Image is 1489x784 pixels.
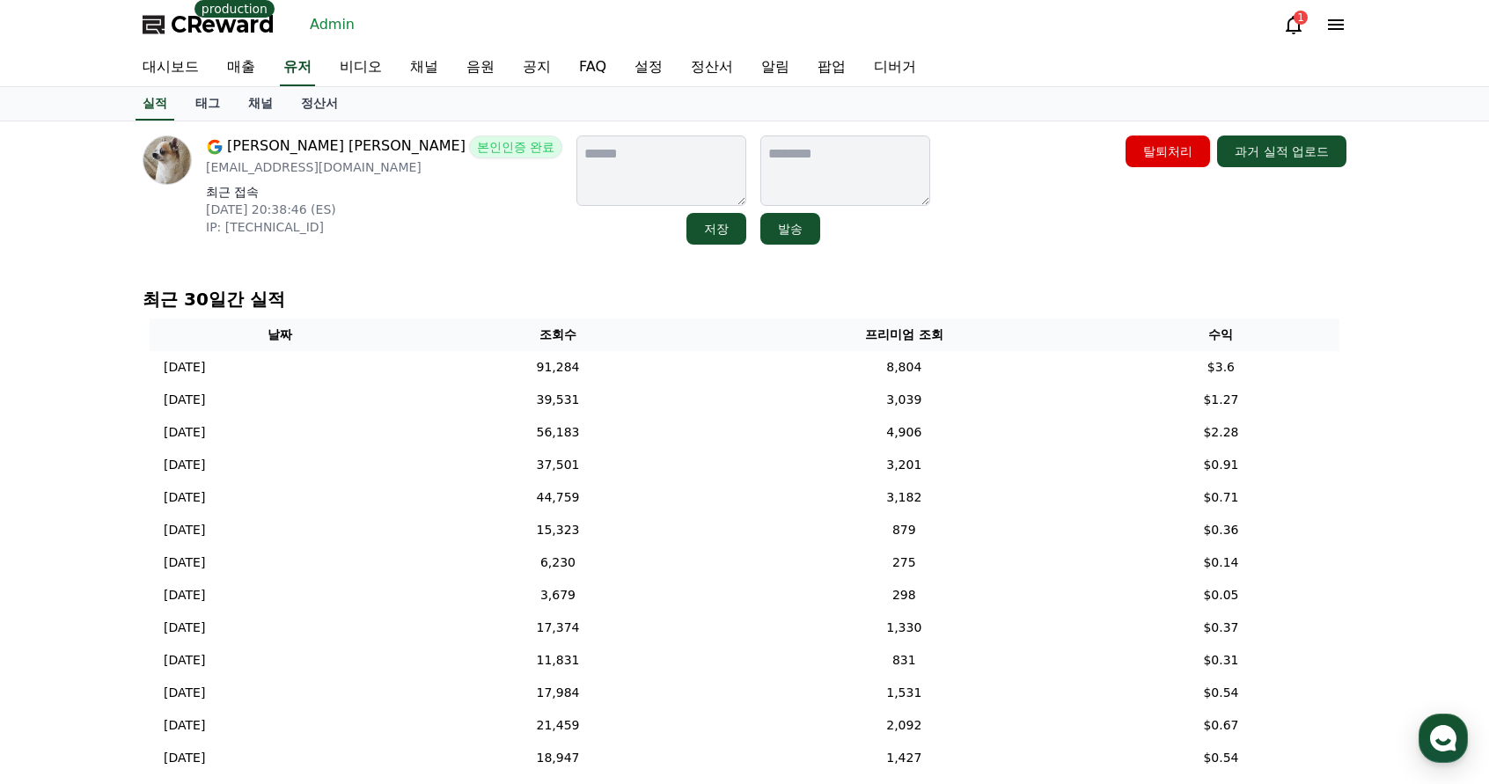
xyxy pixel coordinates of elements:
[164,684,205,702] p: [DATE]
[706,579,1103,612] td: 298
[280,49,315,86] a: 유저
[227,136,466,158] span: [PERSON_NAME] [PERSON_NAME]
[706,546,1103,579] td: 275
[410,742,706,774] td: 18,947
[1103,514,1339,546] td: $0.36
[206,158,562,176] p: [EMAIL_ADDRESS][DOMAIN_NAME]
[206,201,562,218] p: [DATE] 20:38:46 (ES)
[620,49,677,86] a: 설정
[677,49,747,86] a: 정산서
[469,136,562,158] span: 본인인증 완료
[706,449,1103,481] td: 3,201
[206,183,562,201] p: 최근 접속
[326,49,396,86] a: 비디오
[706,351,1103,384] td: 8,804
[164,391,205,409] p: [DATE]
[706,319,1103,351] th: 프리미엄 조회
[410,481,706,514] td: 44,759
[686,213,746,245] button: 저장
[164,423,205,442] p: [DATE]
[287,87,352,121] a: 정산서
[706,709,1103,742] td: 2,092
[1103,319,1339,351] th: 수익
[396,49,452,86] a: 채널
[706,677,1103,709] td: 1,531
[1103,612,1339,644] td: $0.37
[213,49,269,86] a: 매출
[706,612,1103,644] td: 1,330
[706,644,1103,677] td: 831
[410,384,706,416] td: 39,531
[143,136,192,185] img: profile image
[747,49,803,86] a: 알림
[1103,709,1339,742] td: $0.67
[452,49,509,86] a: 음원
[164,586,205,604] p: [DATE]
[1294,11,1308,25] div: 1
[164,358,205,377] p: [DATE]
[410,546,706,579] td: 6,230
[1103,579,1339,612] td: $0.05
[706,481,1103,514] td: 3,182
[509,49,565,86] a: 공지
[410,644,706,677] td: 11,831
[164,619,205,637] p: [DATE]
[1103,384,1339,416] td: $1.27
[136,87,174,121] a: 실적
[181,87,234,121] a: 태그
[706,384,1103,416] td: 3,039
[410,709,706,742] td: 21,459
[164,456,205,474] p: [DATE]
[565,49,620,86] a: FAQ
[164,749,205,767] p: [DATE]
[164,553,205,572] p: [DATE]
[410,677,706,709] td: 17,984
[860,49,930,86] a: 디버거
[1126,136,1210,167] button: 탈퇴처리
[206,218,562,236] p: IP: [TECHNICAL_ID]
[143,287,1346,311] p: 최근 30일간 실적
[303,11,362,39] a: Admin
[410,449,706,481] td: 37,501
[1217,136,1346,167] button: 과거 실적 업로드
[803,49,860,86] a: 팝업
[410,514,706,546] td: 15,323
[410,612,706,644] td: 17,374
[128,49,213,86] a: 대시보드
[1103,546,1339,579] td: $0.14
[1103,677,1339,709] td: $0.54
[1103,481,1339,514] td: $0.71
[1103,644,1339,677] td: $0.31
[410,351,706,384] td: 91,284
[706,416,1103,449] td: 4,906
[1103,416,1339,449] td: $2.28
[410,416,706,449] td: 56,183
[706,514,1103,546] td: 879
[164,716,205,735] p: [DATE]
[760,213,820,245] button: 발송
[1103,742,1339,774] td: $0.54
[410,319,706,351] th: 조회수
[410,579,706,612] td: 3,679
[143,11,275,39] a: CReward
[150,319,410,351] th: 날짜
[1103,449,1339,481] td: $0.91
[164,651,205,670] p: [DATE]
[1283,14,1304,35] a: 1
[164,521,205,539] p: [DATE]
[234,87,287,121] a: 채널
[164,488,205,507] p: [DATE]
[1103,351,1339,384] td: $3.6
[171,11,275,39] span: CReward
[706,742,1103,774] td: 1,427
